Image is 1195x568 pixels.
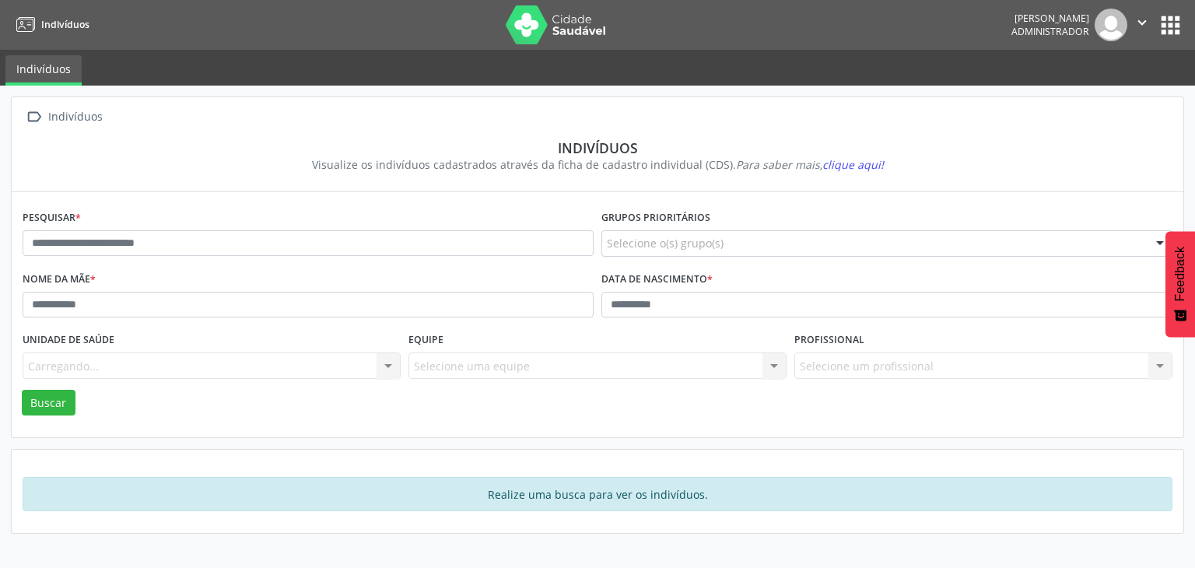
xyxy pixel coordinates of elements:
label: Pesquisar [23,206,81,230]
label: Profissional [794,328,864,352]
label: Nome da mãe [23,268,96,292]
a:  Indivíduos [23,106,105,128]
span: Administrador [1011,25,1089,38]
label: Unidade de saúde [23,328,114,352]
i:  [23,106,45,128]
span: clique aqui! [822,157,884,172]
div: Indivíduos [33,139,1162,156]
span: Selecione o(s) grupo(s) [607,235,724,251]
label: Data de nascimento [601,268,713,292]
label: Equipe [408,328,443,352]
div: Realize uma busca para ver os indivíduos. [23,477,1172,511]
a: Indivíduos [5,55,82,86]
button: Buscar [22,390,75,416]
a: Indivíduos [11,12,89,37]
img: img [1095,9,1127,41]
button:  [1127,9,1157,41]
span: Indivíduos [41,18,89,31]
label: Grupos prioritários [601,206,710,230]
i: Para saber mais, [736,157,884,172]
i:  [1134,14,1151,31]
div: Indivíduos [45,106,105,128]
span: Feedback [1173,247,1187,301]
button: apps [1157,12,1184,39]
button: Feedback - Mostrar pesquisa [1165,231,1195,337]
div: Visualize os indivíduos cadastrados através da ficha de cadastro individual (CDS). [33,156,1162,173]
div: [PERSON_NAME] [1011,12,1089,25]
